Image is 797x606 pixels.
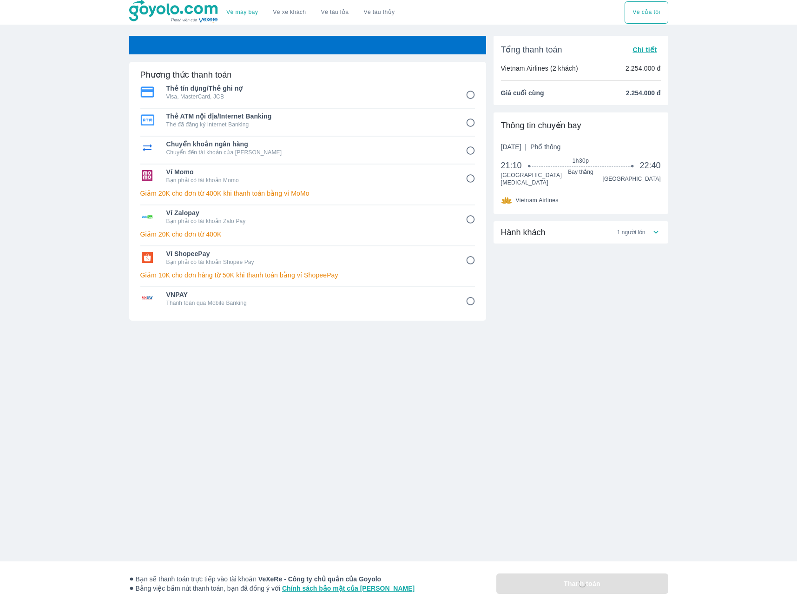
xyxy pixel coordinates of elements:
[166,249,453,258] span: Ví ShopeePay
[501,120,661,131] div: Thông tin chuyến bay
[166,149,453,156] p: Chuyển đến tài khoản của [PERSON_NAME]
[501,142,561,151] span: [DATE]
[166,299,453,307] p: Thanh toán qua Mobile Banking
[219,1,402,24] div: choose transportation mode
[501,227,546,238] span: Hành khách
[501,160,530,171] span: 21:10
[166,258,453,266] p: Bạn phải có tài khoản Shopee Pay
[626,88,661,98] span: 2.254.000 đ
[140,114,154,125] img: Thẻ ATM nội địa/Internet Banking
[629,43,660,56] button: Chi tiết
[166,84,453,93] span: Thẻ tín dụng/Thẻ ghi nợ
[140,189,475,198] p: Giảm 20K cho đơn từ 400K khi thanh toán bằng ví MoMo
[525,143,527,151] span: |
[140,81,475,103] div: Thẻ tín dụng/Thẻ ghi nợThẻ tín dụng/Thẻ ghi nợVisa, MasterCard, JCB
[140,287,475,310] div: VNPAYVNPAYThanh toán qua Mobile Banking
[140,86,154,98] img: Thẻ tín dụng/Thẻ ghi nợ
[516,197,559,204] span: Vietnam Airlines
[166,139,453,149] span: Chuyển khoản ngân hàng
[140,252,154,263] img: Ví ShopeePay
[140,211,154,222] img: Ví Zalopay
[140,137,475,159] div: Chuyển khoản ngân hàngChuyển khoản ngân hàngChuyển đến tài khoản của [PERSON_NAME]
[166,167,453,177] span: Ví Momo
[140,230,475,239] p: Giảm 20K cho đơn từ 400K
[140,142,154,153] img: Chuyển khoản ngân hàng
[140,109,475,131] div: Thẻ ATM nội địa/Internet BankingThẻ ATM nội địa/Internet BankingThẻ đã đăng ký Internet Banking
[501,44,562,55] span: Tổng thanh toán
[226,9,258,16] a: Vé máy bay
[140,170,154,181] img: Ví Momo
[625,1,668,24] div: choose transportation mode
[140,270,475,280] p: Giảm 10K cho đơn hàng từ 50K khi thanh toán bằng ví ShopeePay
[140,205,475,228] div: Ví ZalopayVí ZalopayBạn phải có tài khoản Zalo Pay
[258,575,381,583] strong: VeXeRe - Công ty chủ quản của Goyolo
[356,1,402,24] button: Vé tàu thủy
[140,293,154,304] img: VNPAY
[166,208,453,217] span: Ví Zalopay
[632,46,657,53] span: Chi tiết
[166,177,453,184] p: Bạn phải có tài khoản Momo
[626,64,661,73] p: 2.254.000 đ
[529,157,632,165] span: 1h30p
[273,9,306,16] a: Vé xe khách
[166,93,453,100] p: Visa, MasterCard, JCB
[617,229,646,236] span: 1 người lớn
[140,165,475,187] div: Ví MomoVí MomoBạn phải có tài khoản Momo
[625,1,668,24] button: Vé của tôi
[314,1,356,24] a: Vé tàu lửa
[639,160,660,171] span: 22:40
[530,143,560,151] span: Phổ thông
[529,168,632,176] span: Bay thẳng
[140,246,475,269] div: Ví ShopeePayVí ShopeePayBạn phải có tài khoản Shopee Pay
[166,112,453,121] span: Thẻ ATM nội địa/Internet Banking
[166,121,453,128] p: Thẻ đã đăng ký Internet Banking
[501,64,578,73] p: Vietnam Airlines (2 khách)
[140,69,232,80] h6: Phương thức thanh toán
[166,217,453,225] p: Bạn phải có tài khoản Zalo Pay
[129,574,415,584] span: Bạn sẽ thanh toán trực tiếp vào tài khoản
[282,585,415,592] a: Chính sách bảo mật của [PERSON_NAME]
[129,584,415,593] span: Bằng việc bấm nút thanh toán, bạn đã đồng ý với
[501,88,544,98] span: Giá cuối cùng
[166,290,453,299] span: VNPAY
[494,221,668,244] div: Hành khách1 người lớn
